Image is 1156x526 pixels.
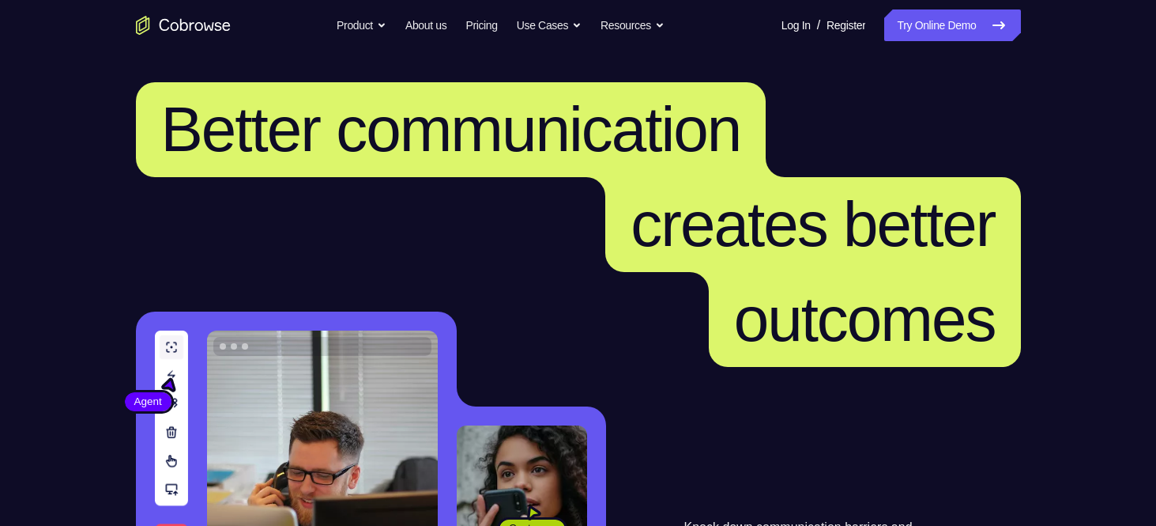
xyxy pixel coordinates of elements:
button: Resources [601,9,665,41]
a: Go to the home page [136,16,231,35]
a: Try Online Demo [884,9,1020,41]
span: outcomes [734,284,996,354]
a: Register [827,9,865,41]
button: Product [337,9,386,41]
a: Log In [781,9,811,41]
button: Use Cases [517,9,582,41]
span: / [817,16,820,35]
span: Agent [125,394,171,410]
span: creates better [631,189,995,259]
span: Better communication [161,94,741,165]
a: About us [405,9,446,41]
a: Pricing [465,9,497,41]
